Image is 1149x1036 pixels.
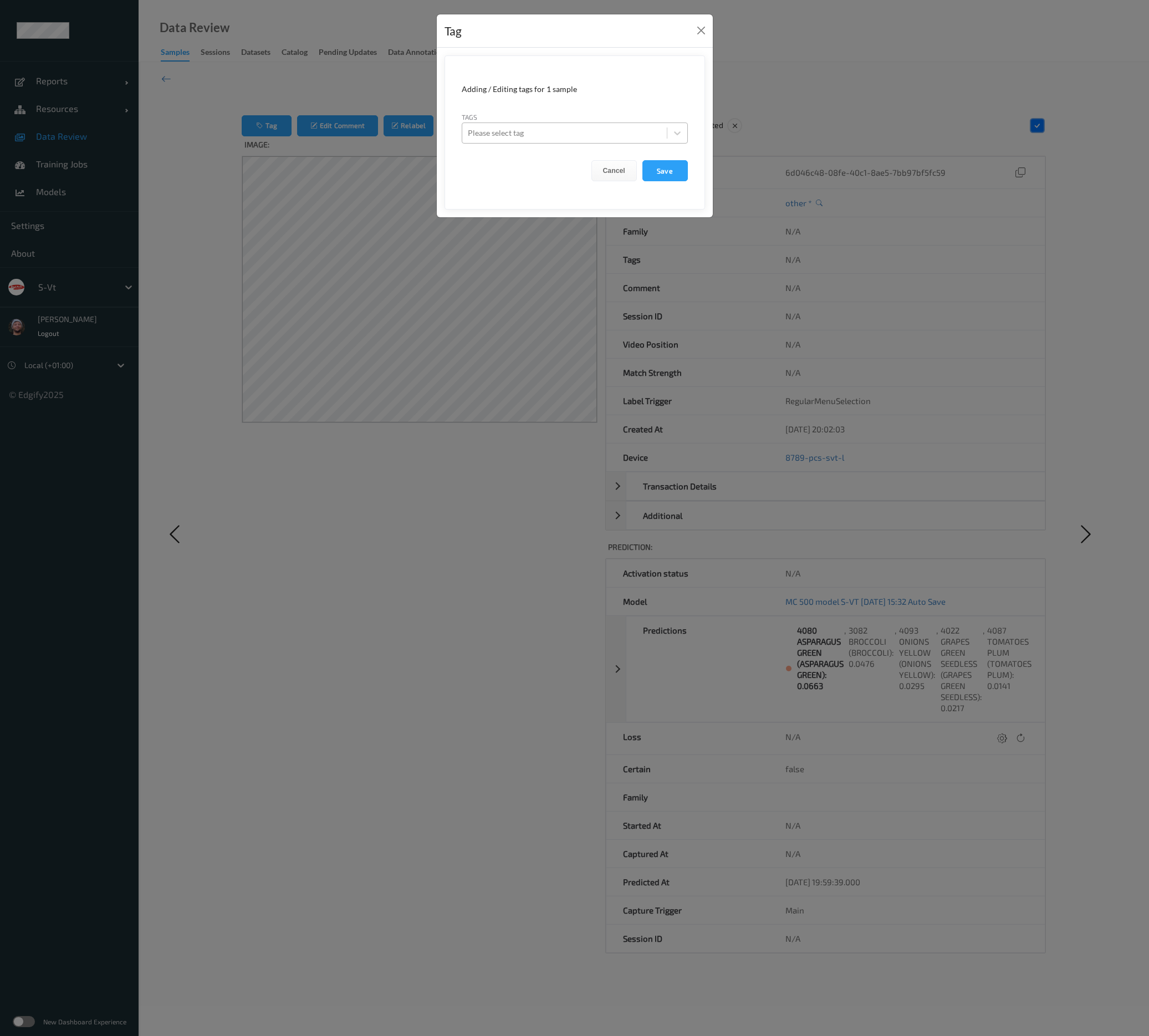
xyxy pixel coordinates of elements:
button: Close [693,23,709,38]
div: Adding / Editing tags for 1 sample [462,84,688,95]
button: Save [642,160,688,181]
div: Tag [445,22,462,40]
label: Tags [462,112,477,122]
button: Cancel [591,160,637,181]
